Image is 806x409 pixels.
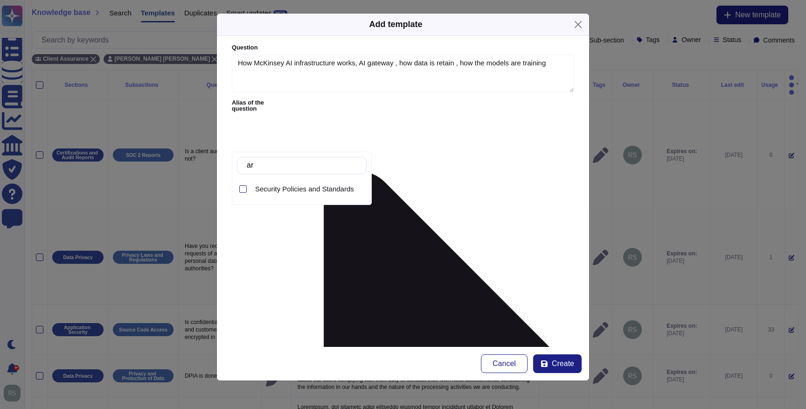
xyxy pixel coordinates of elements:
[255,185,363,193] div: Security Policies and Standards
[242,157,366,174] input: Search by keywords
[251,179,367,200] div: Security Policies and Standards
[571,17,585,32] button: Close
[255,185,354,193] span: Security Policies and Standards
[232,55,574,93] textarea: How McKinsey AI infrastructure works, AI gateway , how data is retain , how the models are training
[493,360,516,367] span: Cancel
[232,45,574,51] label: Question
[481,354,528,373] button: Cancel
[369,18,422,31] div: Add template
[533,354,582,373] button: Create
[552,360,574,367] span: Create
